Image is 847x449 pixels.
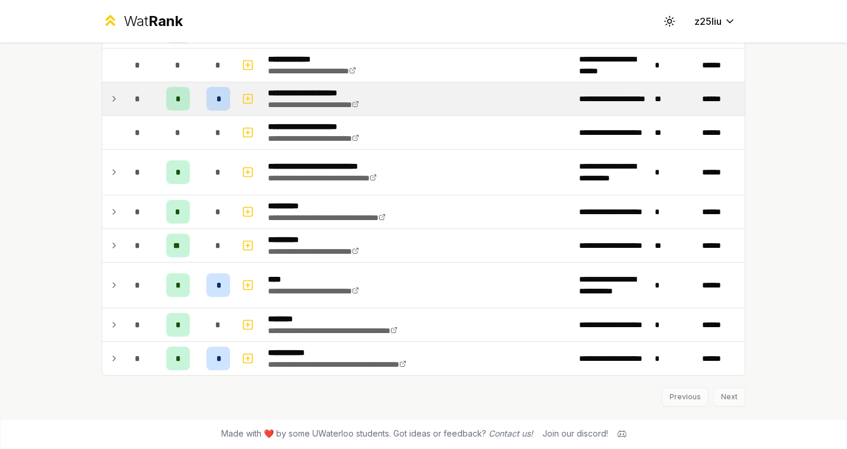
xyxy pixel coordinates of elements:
div: Join our discord! [542,428,608,440]
span: z25liu [694,14,722,28]
div: Wat [124,12,183,31]
a: Contact us! [489,428,533,438]
button: z25liu [685,11,745,32]
span: Rank [148,12,183,30]
a: WatRank [102,12,183,31]
span: Made with ❤️ by some UWaterloo students. Got ideas or feedback? [221,428,533,440]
